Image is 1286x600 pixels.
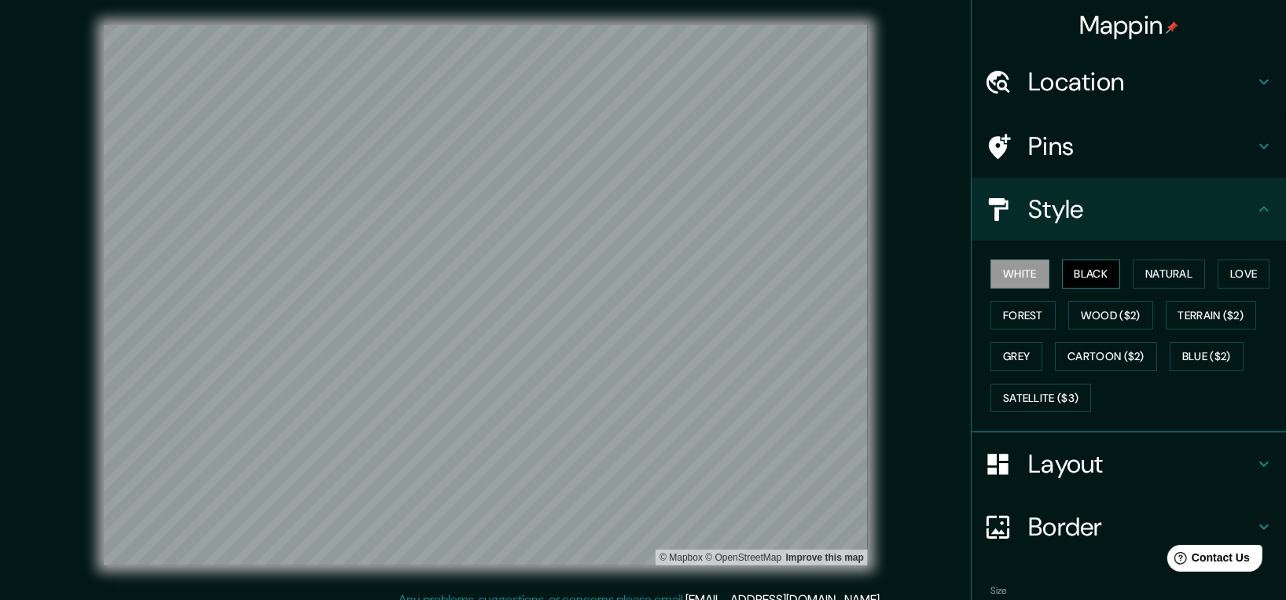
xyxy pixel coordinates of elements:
button: Satellite ($3) [990,384,1091,413]
button: Love [1218,260,1269,289]
label: Size [990,584,1007,598]
h4: Pins [1028,131,1255,162]
button: Cartoon ($2) [1055,342,1157,371]
img: pin-icon.png [1166,21,1178,34]
a: Map feedback [786,552,864,563]
h4: Style [1028,193,1255,225]
h4: Border [1028,511,1255,543]
button: Blue ($2) [1170,342,1244,371]
div: Layout [972,433,1286,495]
button: Grey [990,342,1042,371]
div: Pins [972,115,1286,178]
button: Natural [1133,260,1205,289]
button: White [990,260,1049,289]
button: Black [1062,260,1121,289]
div: Border [972,495,1286,558]
canvas: Map [104,25,868,565]
a: OpenStreetMap [705,552,781,563]
div: Location [972,50,1286,113]
button: Wood ($2) [1068,301,1153,330]
iframe: Help widget launcher [1146,539,1269,583]
h4: Mappin [1079,9,1179,41]
h4: Location [1028,66,1255,98]
button: Terrain ($2) [1166,301,1257,330]
a: Mapbox [660,552,703,563]
h4: Layout [1028,448,1255,480]
div: Style [972,178,1286,241]
button: Forest [990,301,1056,330]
